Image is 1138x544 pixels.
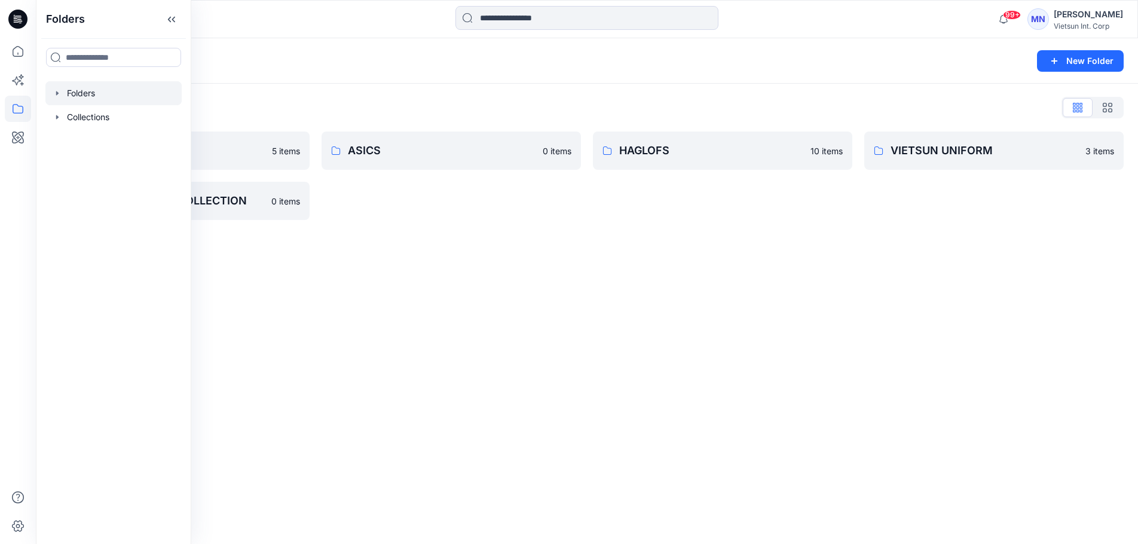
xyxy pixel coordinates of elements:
[1085,145,1114,157] p: 3 items
[891,142,1078,159] p: VIETSUN UNIFORM
[619,142,803,159] p: HAGLOFS
[1054,7,1123,22] div: [PERSON_NAME]
[864,132,1124,170] a: VIETSUN UNIFORM3 items
[271,195,300,207] p: 0 items
[272,145,300,157] p: 5 items
[1054,22,1123,30] div: Vietsun Int. Corp
[593,132,852,170] a: HAGLOFS10 items
[543,145,571,157] p: 0 items
[810,145,843,157] p: 10 items
[322,132,581,170] a: ASICS0 items
[348,142,536,159] p: ASICS
[1027,8,1049,30] div: MN
[1003,10,1021,20] span: 99+
[1037,50,1124,72] button: New Folder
